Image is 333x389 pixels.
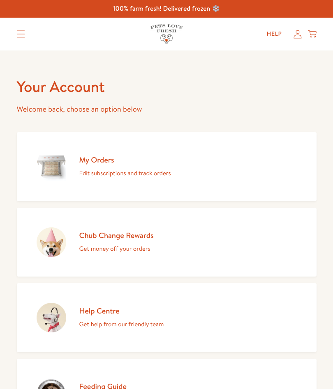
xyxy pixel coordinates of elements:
[79,230,154,240] h2: Chub Change Rewards
[17,283,317,352] a: Help Centre Get help from our friendly team
[17,132,317,201] a: My Orders Edit subscriptions and track orders
[79,319,164,330] p: Get help from our friendly team
[79,243,154,254] p: Get money off your orders
[17,208,317,277] a: Chub Change Rewards Get money off your orders
[260,26,289,42] a: Help
[79,155,171,165] h2: My Orders
[79,306,164,316] h2: Help Centre
[150,24,183,43] img: Pets Love Fresh
[17,103,317,116] p: Welcome back, choose an option below
[17,77,317,96] h1: Your Account
[79,168,171,178] p: Edit subscriptions and track orders
[10,24,32,44] summary: Translation missing: en.sections.header.menu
